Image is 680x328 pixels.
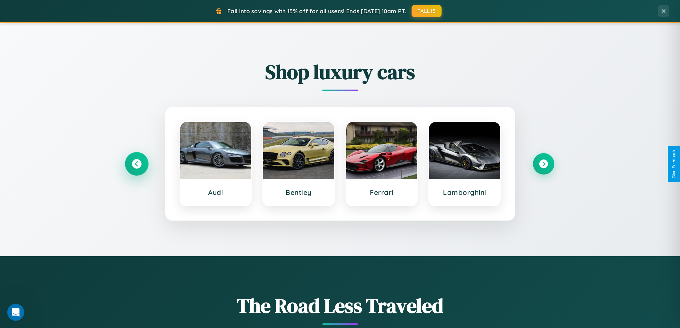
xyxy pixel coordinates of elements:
[227,7,406,15] span: Fall into savings with 15% off for all users! Ends [DATE] 10am PT.
[187,188,244,197] h3: Audi
[353,188,410,197] h3: Ferrari
[126,292,554,319] h1: The Road Less Traveled
[412,5,442,17] button: FALL15
[671,150,676,178] div: Give Feedback
[126,58,554,86] h2: Shop luxury cars
[270,188,327,197] h3: Bentley
[7,304,24,321] iframe: Intercom live chat
[436,188,493,197] h3: Lamborghini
